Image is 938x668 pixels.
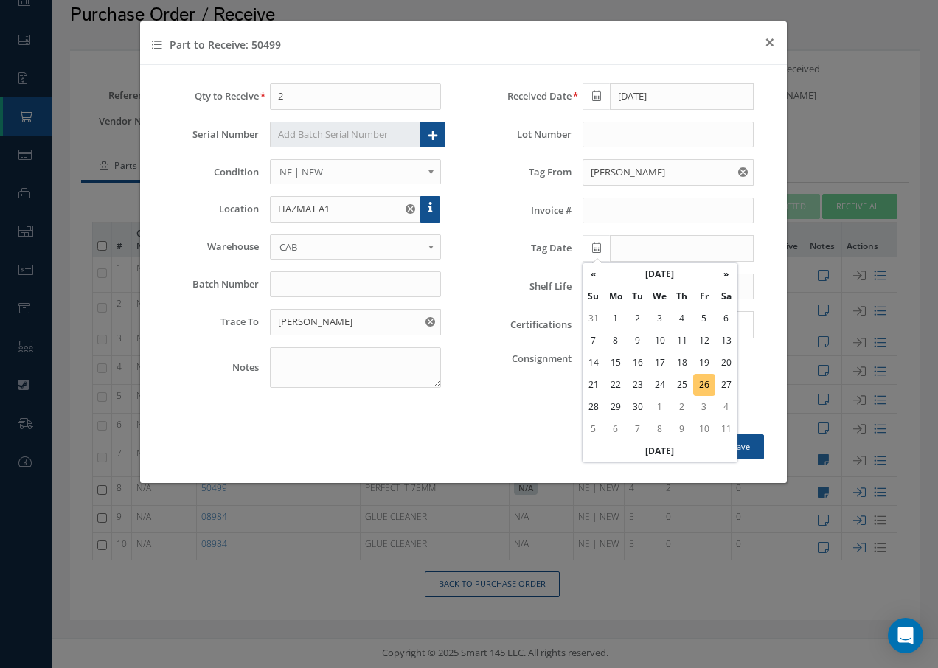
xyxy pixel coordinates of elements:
[605,374,627,396] td: 22
[649,352,671,374] td: 17
[583,440,737,462] th: [DATE]
[279,163,423,181] span: NE | NEW
[474,319,571,330] label: Certifications
[738,167,748,177] svg: Reset
[474,281,571,292] label: Shelf Life
[627,285,649,307] th: Tu
[693,418,715,440] td: 10
[671,374,693,396] td: 25
[162,279,259,290] label: Batch Number
[279,238,423,256] span: CAB
[474,167,571,178] label: Tag From
[605,352,627,374] td: 15
[583,330,605,352] td: 7
[715,396,737,418] td: 4
[715,330,737,352] td: 13
[715,418,737,440] td: 11
[403,196,421,223] button: Reset
[671,418,693,440] td: 9
[627,307,649,330] td: 2
[605,307,627,330] td: 1
[474,353,571,364] label: Consignment
[162,241,259,252] label: Warehouse
[605,396,627,418] td: 29
[474,129,571,140] label: Lot Number
[649,396,671,418] td: 1
[693,330,715,352] td: 12
[474,205,571,216] label: Invoice #
[583,307,605,330] td: 31
[649,307,671,330] td: 3
[605,330,627,352] td: 8
[693,285,715,307] th: Fr
[693,352,715,374] td: 19
[423,309,441,335] button: Reset
[649,330,671,352] td: 10
[715,352,737,374] td: 20
[649,285,671,307] th: We
[474,91,571,102] label: Received Date
[765,29,775,54] span: ×
[583,159,754,186] input: Tag From
[162,203,259,215] label: Location
[605,418,627,440] td: 6
[715,374,737,396] td: 27
[583,352,605,374] td: 14
[671,307,693,330] td: 4
[474,243,571,254] label: Tag Date
[735,159,754,186] button: Reset
[693,307,715,330] td: 5
[627,374,649,396] td: 23
[715,307,737,330] td: 6
[671,396,693,418] td: 2
[605,285,627,307] th: Mo
[162,167,259,178] label: Condition
[693,374,715,396] td: 26
[152,37,281,52] h4: Part to Receive: 50499
[693,396,715,418] td: 3
[649,418,671,440] td: 8
[162,316,259,327] label: Trace To
[888,618,923,653] div: Open Intercom Messenger
[671,285,693,307] th: Th
[583,263,605,285] th: «
[270,122,422,148] input: Add Batch Serial Number
[715,263,737,285] th: »
[425,317,435,327] svg: Reset
[627,352,649,374] td: 16
[583,285,605,307] th: Su
[583,396,605,418] td: 28
[270,309,442,335] input: Trace To
[627,396,649,418] td: 30
[583,374,605,396] td: 21
[162,91,259,102] label: Qty to Receive
[406,204,415,214] svg: Reset
[162,362,259,373] label: Notes
[627,330,649,352] td: 9
[671,352,693,374] td: 18
[583,418,605,440] td: 5
[671,330,693,352] td: 11
[649,374,671,396] td: 24
[605,263,715,285] th: [DATE]
[162,129,259,140] label: Serial Number
[715,285,737,307] th: Sa
[627,418,649,440] td: 7
[270,196,422,223] input: Location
